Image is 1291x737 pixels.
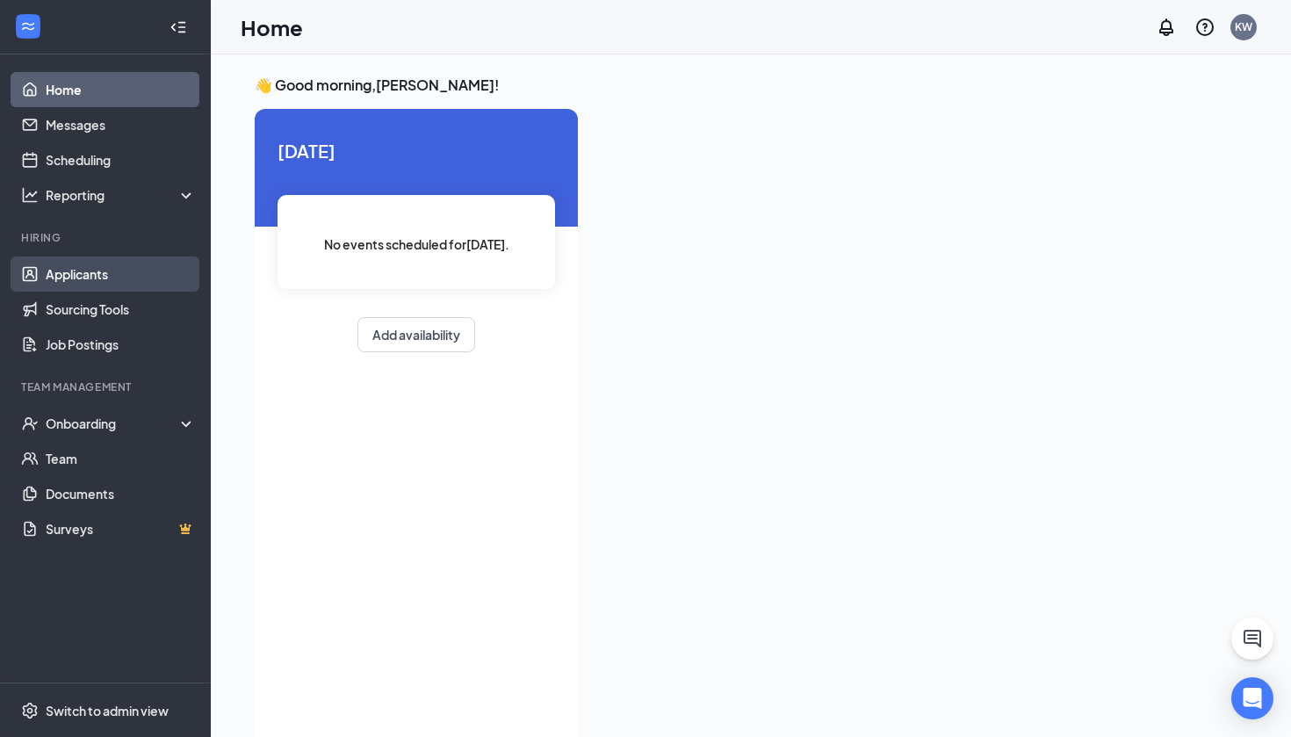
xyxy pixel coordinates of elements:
[278,137,555,164] span: [DATE]
[46,415,181,432] div: Onboarding
[1231,677,1273,719] div: Open Intercom Messenger
[1242,628,1263,649] svg: ChatActive
[19,18,37,35] svg: WorkstreamLogo
[21,379,192,394] div: Team Management
[46,142,196,177] a: Scheduling
[1194,17,1215,38] svg: QuestionInfo
[21,415,39,432] svg: UserCheck
[1235,19,1252,34] div: KW
[46,107,196,142] a: Messages
[255,76,1247,95] h3: 👋 Good morning, [PERSON_NAME] !
[46,511,196,546] a: SurveysCrown
[21,186,39,204] svg: Analysis
[46,186,197,204] div: Reporting
[46,441,196,476] a: Team
[46,257,196,292] a: Applicants
[1156,17,1177,38] svg: Notifications
[46,476,196,511] a: Documents
[46,702,169,719] div: Switch to admin view
[241,12,303,42] h1: Home
[21,702,39,719] svg: Settings
[169,18,187,36] svg: Collapse
[46,292,196,327] a: Sourcing Tools
[324,235,509,254] span: No events scheduled for [DATE] .
[1231,618,1273,660] button: ChatActive
[21,230,192,245] div: Hiring
[46,327,196,362] a: Job Postings
[357,317,475,352] button: Add availability
[46,72,196,107] a: Home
